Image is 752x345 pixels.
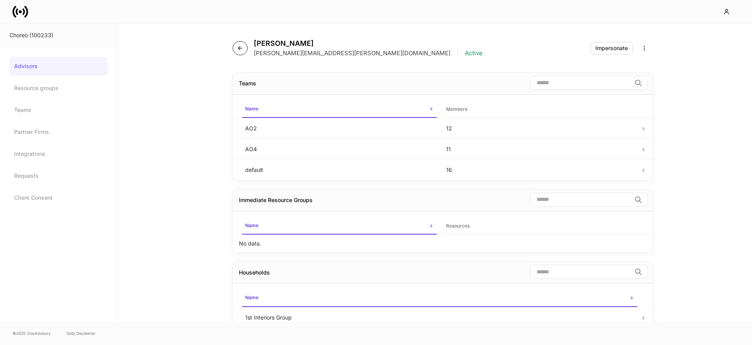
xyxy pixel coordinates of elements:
[465,49,483,57] p: Active
[239,269,270,276] div: Households
[590,42,633,54] button: Impersonate
[245,105,258,112] h6: Name
[9,31,108,39] div: Choreo (100233)
[13,330,51,336] span: © 2025 OneAdvisory
[239,118,440,139] td: AO2
[9,145,108,163] a: Integrations
[239,240,261,247] p: No data.
[239,196,313,204] div: Immediate Resource Groups
[440,139,641,159] td: 11
[9,166,108,185] a: Requests
[245,294,258,301] h6: Name
[443,218,638,234] span: Resources
[9,188,108,207] a: Client Consent
[595,45,628,51] div: Impersonate
[446,105,467,113] h6: Members
[9,79,108,98] a: Resource groups
[242,218,437,235] span: Name
[440,159,641,180] td: 16
[245,222,258,229] h6: Name
[9,123,108,141] a: Partner Firms
[9,101,108,119] a: Teams
[239,307,640,328] td: 1st Interiors Group
[239,159,440,180] td: default
[254,49,450,57] p: [PERSON_NAME][EMAIL_ADDRESS][PERSON_NAME][DOMAIN_NAME]
[239,79,256,87] div: Teams
[457,49,459,57] p: |
[67,330,96,336] a: Data Disclaimer
[440,118,641,139] td: 12
[443,101,638,117] span: Members
[242,101,437,118] span: Name
[446,222,470,229] h6: Resources
[9,57,108,76] a: Advisors
[239,139,440,159] td: AO4
[254,39,483,48] h4: [PERSON_NAME]
[242,290,637,307] span: Name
